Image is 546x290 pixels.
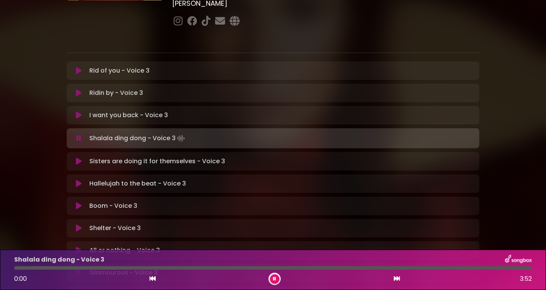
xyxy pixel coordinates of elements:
[176,133,186,144] img: waveform4.gif
[89,201,137,210] p: Boom - Voice 3
[89,157,225,166] p: Sisters are doing it for themselves - Voice 3
[505,255,532,265] img: songbox-logo-white.png
[89,111,168,120] p: I want you back - Voice 3
[89,179,186,188] p: Hallelujah to the beat - Voice 3
[520,274,532,283] span: 3:52
[89,133,186,144] p: Shalala ding dong - Voice 3
[89,66,150,75] p: Rid of you - Voice 3
[14,274,27,283] span: 0:00
[89,224,141,233] p: Shelter - Voice 3
[89,246,160,255] p: All or nothing - Voice 3
[14,255,104,264] p: Shalala ding dong - Voice 3
[89,88,143,98] p: Ridin by - Voice 3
